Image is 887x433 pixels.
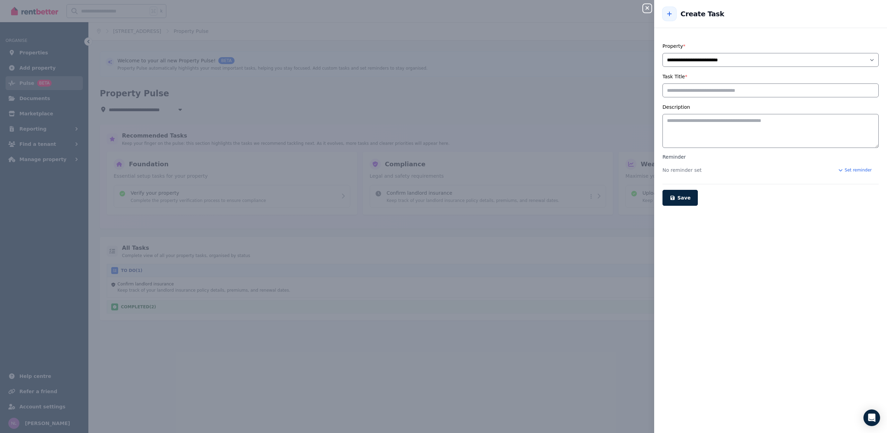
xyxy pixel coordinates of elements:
h2: Create Task [680,9,724,19]
div: Open Intercom Messenger [863,409,880,426]
span: No reminder set [662,167,702,174]
label: Description [662,104,690,110]
label: Task Title [662,74,687,79]
span: Save [677,195,691,201]
label: Property [662,43,685,49]
label: Reminder [662,153,879,160]
button: Set reminder [831,165,879,176]
button: Save [662,190,698,206]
